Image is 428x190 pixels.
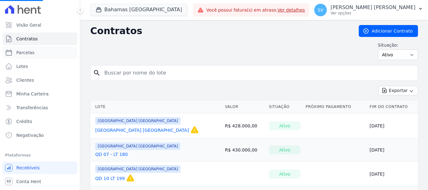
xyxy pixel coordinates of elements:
span: Minha Carteira [16,91,49,97]
th: Valor [222,100,266,113]
a: Adicionar Contrato [359,25,418,37]
label: Situação: [378,42,418,48]
td: R$ 428.000,00 [222,113,266,139]
a: Conta Hent [3,175,77,188]
span: [GEOGRAPHIC_DATA] [GEOGRAPHIC_DATA] [95,142,180,150]
a: Recebíveis [3,162,77,174]
span: Contratos [16,36,38,42]
a: Ver detalhes [278,8,305,13]
span: Visão Geral [16,22,41,28]
a: QD 10 LT 199 [95,175,125,182]
a: Negativação [3,129,77,141]
div: Ativo [269,121,300,130]
th: Próximo Pagamento [303,100,367,113]
div: Ativo [269,146,300,154]
th: Fim do Contrato [367,100,418,113]
span: Você possui fatura(s) em atraso. [206,7,305,13]
td: R$ 430.000,00 [222,139,266,162]
span: [GEOGRAPHIC_DATA] [GEOGRAPHIC_DATA] [95,165,180,173]
p: [PERSON_NAME] [PERSON_NAME] [331,4,415,11]
span: Clientes [16,77,34,83]
div: Plataformas [5,151,75,159]
td: [DATE] [367,162,418,187]
button: Bahamas [GEOGRAPHIC_DATA] [90,4,187,16]
a: Clientes [3,74,77,86]
a: QD 07 - LT 180 [95,151,128,157]
a: Transferências [3,101,77,114]
span: Negativação [16,132,44,138]
span: [GEOGRAPHIC_DATA] [GEOGRAPHIC_DATA] [95,117,180,125]
span: Parcelas [16,49,34,56]
button: Exportar [378,86,418,95]
p: Ver opções [331,11,415,16]
td: [DATE] [367,139,418,162]
h2: Contratos [90,25,349,37]
a: Contratos [3,33,77,45]
a: Minha Carteira [3,88,77,100]
td: [DATE] [367,113,418,139]
span: Crédito [16,118,32,125]
a: [GEOGRAPHIC_DATA] [GEOGRAPHIC_DATA] [95,127,189,133]
a: Crédito [3,115,77,128]
a: Lotes [3,60,77,73]
th: Situação [266,100,303,113]
input: Buscar por nome do lote [101,67,415,79]
span: Conta Hent [16,178,41,185]
span: Transferências [16,105,48,111]
a: Parcelas [3,46,77,59]
a: Visão Geral [3,19,77,31]
span: SV [318,8,323,12]
button: SV [PERSON_NAME] [PERSON_NAME] Ver opções [309,1,428,19]
span: Lotes [16,63,28,69]
th: Lote [90,100,222,113]
i: search [93,69,101,77]
div: Ativo [269,170,300,178]
span: Recebíveis [16,165,40,171]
